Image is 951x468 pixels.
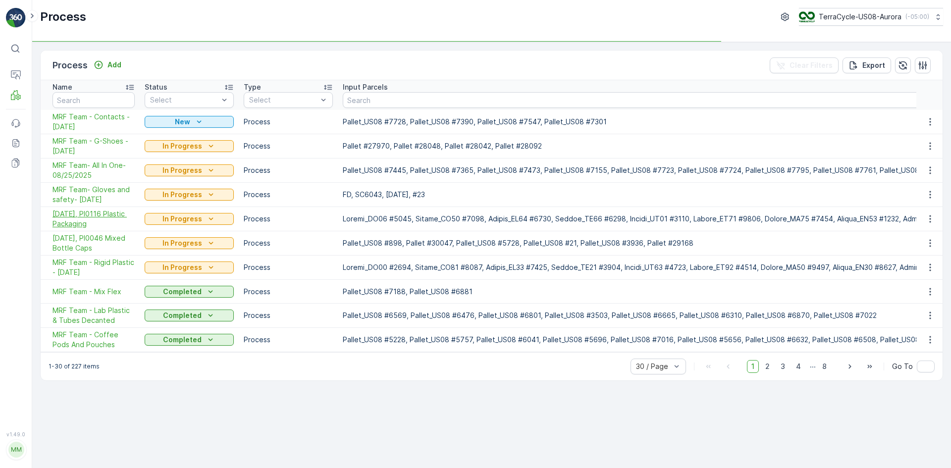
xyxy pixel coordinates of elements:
td: Process [239,231,338,256]
a: MRF Team - Lab Plastic & Tubes Decanted [53,306,135,325]
span: MRF Team - Rigid Plastic - [DATE] [53,258,135,277]
p: ... [810,360,816,373]
button: Completed [145,286,234,298]
p: Process [53,58,88,72]
td: Process [239,328,338,352]
span: [DATE], PI0046 Mixed Bottle Caps [53,233,135,253]
img: logo [6,8,26,28]
p: Add [107,60,121,70]
button: In Progress [145,261,234,273]
span: 4 [792,360,805,373]
button: Add [90,59,125,71]
a: MRF Team - Mix Flex [53,287,135,297]
span: 3 [776,360,790,373]
td: Process [239,280,338,304]
span: v 1.49.0 [6,431,26,437]
p: Completed [163,287,202,297]
p: Select [249,95,317,105]
p: ( -05:00 ) [905,13,929,21]
td: Process [239,304,338,328]
span: Go To [892,362,913,371]
p: Name [53,82,72,92]
p: In Progress [162,165,202,175]
td: Process [239,256,338,280]
input: Search [53,92,135,108]
a: MRF Team - G-Shoes - 08/25/2025 [53,136,135,156]
span: 2 [761,360,774,373]
div: MM [8,442,24,458]
span: MRF Team - G-Shoes - [DATE] [53,136,135,156]
a: 08/19/25, PI0046 Mixed Bottle Caps [53,233,135,253]
p: Export [862,60,885,70]
a: MRF Team- All In One-08/25/2025 [53,160,135,180]
td: Process [239,158,338,183]
button: TerraCycle-US08-Aurora(-05:00) [799,8,943,26]
p: TerraCycle-US08-Aurora [819,12,901,22]
span: MRF Team - Contacts - [DATE] [53,112,135,132]
a: MRF Team - Coffee Pods And Pouches [53,330,135,350]
a: MRF Team - Contacts - 08/26/2025 [53,112,135,132]
span: 8 [818,360,831,373]
img: image_ci7OI47.png [799,11,815,22]
p: Clear Filters [790,60,833,70]
span: [DATE], PI0116 Plastic Packaging [53,209,135,229]
button: In Progress [145,189,234,201]
td: Process [239,207,338,231]
span: 1 [747,360,759,373]
p: In Progress [162,262,202,272]
p: Input Parcels [343,82,388,92]
button: New [145,116,234,128]
p: 1-30 of 227 items [49,363,100,370]
button: Completed [145,334,234,346]
a: MRF Team - Rigid Plastic - 8/13/25 [53,258,135,277]
button: In Progress [145,237,234,249]
button: Export [843,57,891,73]
p: Status [145,82,167,92]
p: In Progress [162,214,202,224]
button: In Progress [145,213,234,225]
a: 08/20/25, PI0116 Plastic Packaging [53,209,135,229]
button: In Progress [145,140,234,152]
span: MRF Team- Gloves and safety- [DATE] [53,185,135,205]
button: Completed [145,310,234,321]
p: In Progress [162,238,202,248]
p: Select [150,95,218,105]
a: MRF Team- Gloves and safety- 08/22/25 [53,185,135,205]
button: MM [6,439,26,460]
td: Process [239,110,338,134]
td: Process [239,183,338,207]
p: Process [40,9,86,25]
p: In Progress [162,190,202,200]
td: Process [239,134,338,158]
button: In Progress [145,164,234,176]
p: Completed [163,311,202,320]
p: Type [244,82,261,92]
p: In Progress [162,141,202,151]
button: Clear Filters [770,57,839,73]
p: Completed [163,335,202,345]
p: New [175,117,190,127]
